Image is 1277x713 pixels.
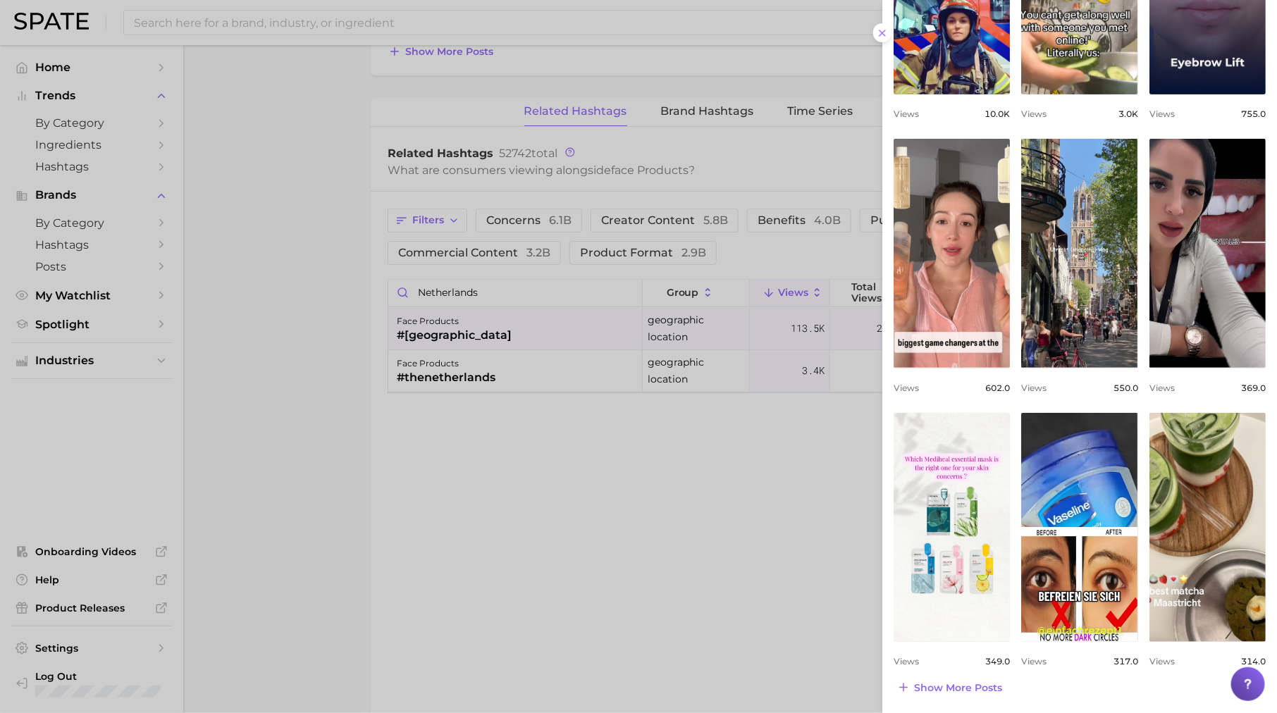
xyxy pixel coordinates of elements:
span: Views [1149,108,1175,119]
span: 349.0 [985,656,1010,666]
span: Views [1021,656,1047,666]
span: Views [1149,656,1175,666]
span: Views [1149,383,1175,393]
span: Views [1021,383,1047,393]
span: 317.0 [1113,656,1138,666]
span: 10.0k [985,108,1010,119]
span: Views [894,383,919,393]
span: 755.0 [1241,108,1266,119]
button: Show more posts [894,678,1006,697]
span: 602.0 [985,383,1010,393]
span: Views [894,108,919,119]
span: 550.0 [1113,383,1138,393]
span: Views [894,656,919,666]
span: 3.0k [1118,108,1138,119]
span: Show more posts [914,682,1002,694]
span: 369.0 [1241,383,1266,393]
span: 314.0 [1241,656,1266,666]
span: Views [1021,108,1047,119]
